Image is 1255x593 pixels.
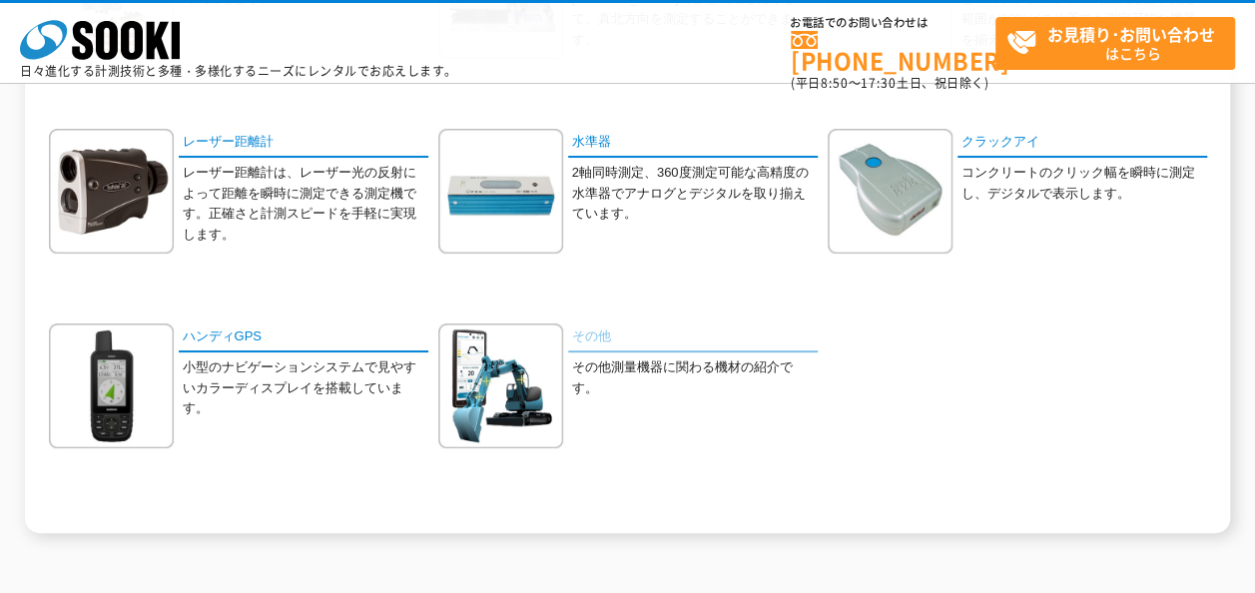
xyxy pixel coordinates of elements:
[179,323,428,352] a: ハンディGPS
[183,357,428,419] p: 小型のナビゲーションシステムで見やすいカラーディスプレイを搭載しています。
[572,357,818,399] p: その他測量機器に関わる機材の紹介です。
[861,74,897,92] span: 17:30
[791,17,995,29] span: お電話でのお問い合わせは
[1006,18,1234,68] span: はこちら
[995,17,1235,70] a: お見積り･お問い合わせはこちら
[961,163,1207,205] p: コンクリートのクリック幅を瞬時に測定し、デジタルで表示します。
[20,65,457,77] p: 日々進化する計測技術と多種・多様化するニーズにレンタルでお応えします。
[49,323,174,448] img: ハンディGPS
[828,129,952,254] img: クラックアイ
[957,129,1207,158] a: クラックアイ
[791,31,995,72] a: [PHONE_NUMBER]
[572,163,818,225] p: 2軸同時測定、360度測定可能な高精度の水準器でアナログとデジタルを取り揃えています。
[821,74,849,92] span: 8:50
[438,323,563,448] img: その他
[179,129,428,158] a: レーザー距離計
[1047,22,1215,46] strong: お見積り･お問い合わせ
[49,129,174,254] img: レーザー距離計
[568,323,818,352] a: その他
[791,74,988,92] span: (平日 ～ 土日、祝日除く)
[438,129,563,254] img: 水準器
[183,163,428,246] p: レーザー距離計は、レーザー光の反射によって距離を瞬時に測定できる測定機です。正確さと計測スピードを手軽に実現します。
[568,129,818,158] a: 水準器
